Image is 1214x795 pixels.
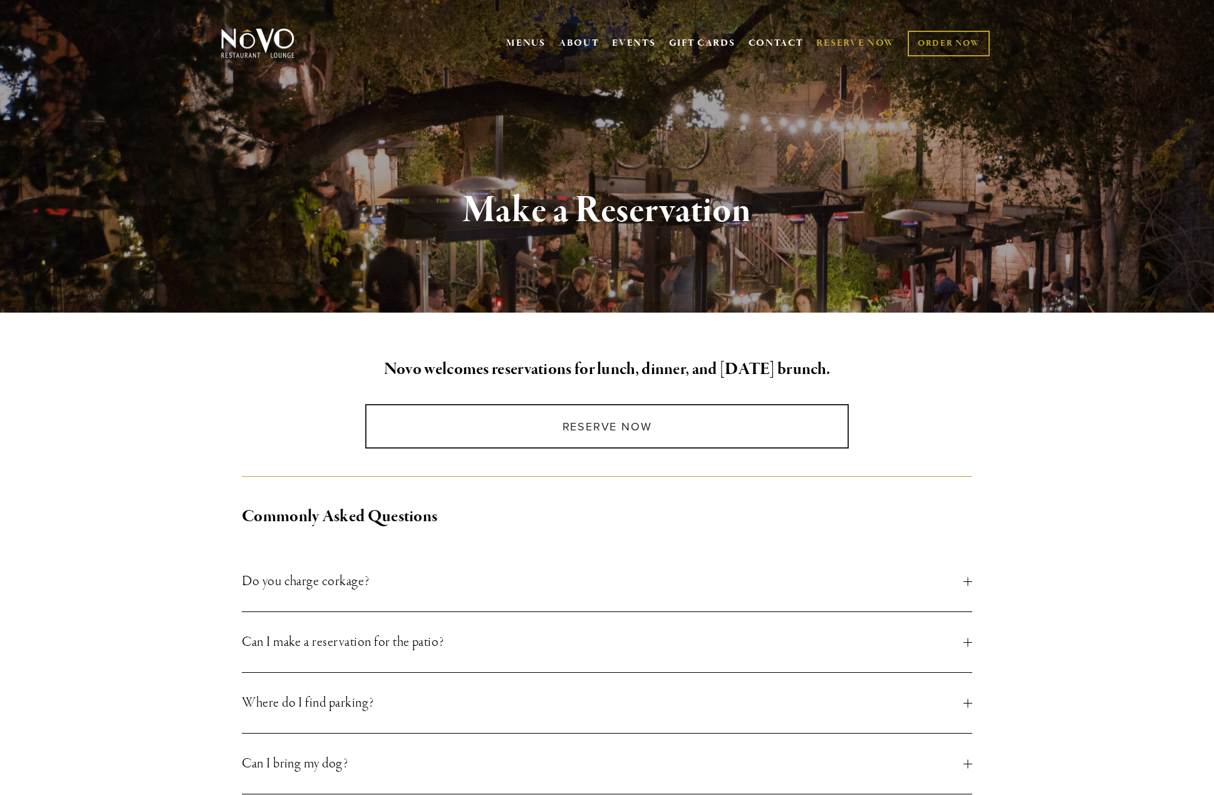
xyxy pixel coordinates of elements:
[242,631,963,653] span: Can I make a reservation for the patio?
[612,37,655,49] a: EVENTS
[559,37,599,49] a: ABOUT
[242,551,972,611] button: Do you charge corkage?
[749,31,804,55] a: CONTACT
[242,752,963,775] span: Can I bring my dog?
[365,404,848,449] a: Reserve Now
[242,673,972,733] button: Where do I find parking?
[242,504,972,530] h2: Commonly Asked Questions
[242,356,972,383] h2: Novo welcomes reservations for lunch, dinner, and [DATE] brunch.
[219,28,297,59] img: Novo Restaurant &amp; Lounge
[506,37,546,49] a: MENUS
[242,570,963,593] span: Do you charge corkage?
[242,692,963,714] span: Where do I find parking?
[669,31,735,55] a: GIFT CARDS
[242,612,972,672] button: Can I make a reservation for the patio?
[463,187,752,234] strong: Make a Reservation
[816,31,895,55] a: RESERVE NOW
[242,734,972,794] button: Can I bring my dog?
[908,31,990,56] a: ORDER NOW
